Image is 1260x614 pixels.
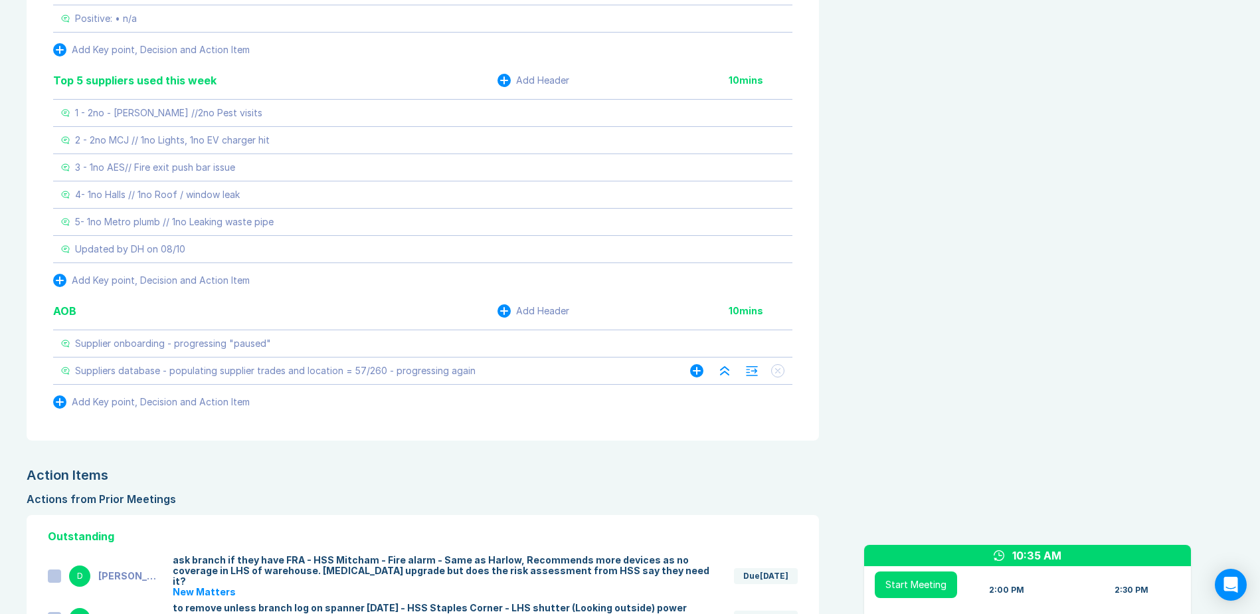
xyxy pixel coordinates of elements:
[516,75,569,86] div: Add Header
[72,275,250,286] div: Add Key point, Decision and Action Item
[729,306,792,316] div: 10 mins
[98,571,162,581] div: [PERSON_NAME]
[75,365,476,376] div: Suppliers database - populating supplier trades and location = 57/260 - progressing again
[53,303,76,319] div: AOB
[48,528,798,544] div: Outstanding
[989,585,1024,595] div: 2:00 PM
[53,395,250,409] button: Add Key point, Decision and Action Item
[75,162,235,173] div: 3 - 1no AES// Fire exit push bar issue
[1115,585,1148,595] div: 2:30 PM
[875,571,957,598] button: Start Meeting
[69,565,90,587] div: D
[497,304,569,318] button: Add Header
[75,217,274,227] div: 5- 1no Metro plumb // 1no Leaking waste pipe
[173,587,723,597] div: New Matters
[75,244,185,255] div: Updated by DH on 08/10
[75,13,137,24] div: Positive: • n/a
[1215,569,1247,601] div: Open Intercom Messenger
[72,397,250,407] div: Add Key point, Decision and Action Item
[72,45,250,55] div: Add Key point, Decision and Action Item
[27,491,819,507] div: Actions from Prior Meetings
[75,338,271,349] div: Supplier onboarding - progressing "paused"
[173,555,723,587] div: ask branch if they have FRA - HSS Mitcham - Fire alarm - Same as Harlow, Recommends more devices ...
[516,306,569,316] div: Add Header
[1012,548,1061,563] div: 10:35 AM
[53,43,250,56] button: Add Key point, Decision and Action Item
[75,135,270,146] div: 2 - 2no MCJ // 1no Lights, 1no EV charger hit
[75,189,240,200] div: 4- 1no Halls // 1no Roof / window leak
[27,467,819,483] div: Action Items
[53,72,217,88] div: Top 5 suppliers used this week
[497,74,569,87] button: Add Header
[75,108,262,118] div: 1 - 2no - [PERSON_NAME] //2no Pest visits
[729,75,792,86] div: 10 mins
[734,568,798,584] div: Due [DATE]
[53,274,250,287] button: Add Key point, Decision and Action Item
